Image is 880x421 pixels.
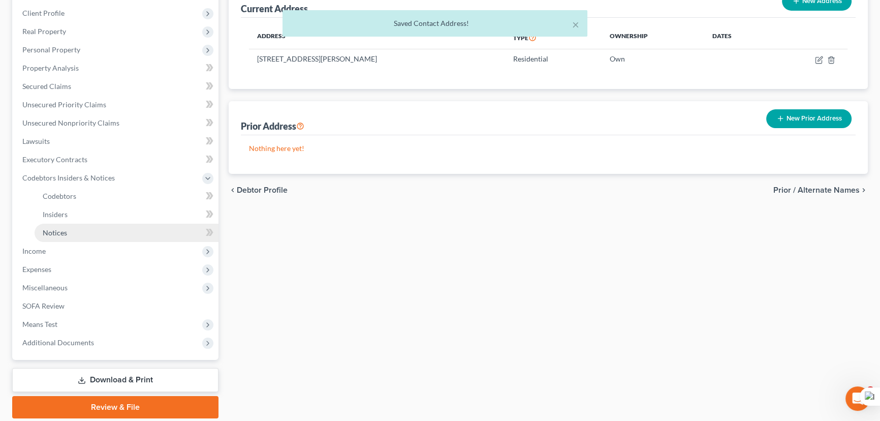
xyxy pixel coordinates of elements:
span: Additional Documents [22,338,94,347]
span: 3 [866,386,874,395]
span: Unsecured Nonpriority Claims [22,118,119,127]
span: Income [22,247,46,255]
a: Review & File [12,396,218,418]
div: Current Address [241,3,308,15]
a: Secured Claims [14,77,218,96]
iframe: Intercom live chat [845,386,870,411]
button: chevron_left Debtor Profile [229,186,288,194]
span: Lawsuits [22,137,50,145]
span: Debtor Profile [237,186,288,194]
span: Notices [43,228,67,237]
p: Nothing here yet! [249,143,847,154]
span: Prior / Alternate Names [773,186,860,194]
span: Executory Contracts [22,155,87,164]
div: Saved Contact Address! [291,18,579,28]
i: chevron_left [229,186,237,194]
td: [STREET_ADDRESS][PERSON_NAME] [249,49,505,69]
span: Miscellaneous [22,283,68,292]
span: SOFA Review [22,302,65,310]
a: Codebtors [35,187,218,205]
span: Means Test [22,320,57,328]
a: Unsecured Nonpriority Claims [14,114,218,132]
div: Prior Address [241,120,304,132]
span: Property Analysis [22,64,79,72]
span: Insiders [43,210,68,219]
td: Residential [505,49,602,69]
a: Lawsuits [14,132,218,151]
a: Notices [35,224,218,242]
a: SOFA Review [14,297,218,315]
span: Personal Property [22,45,80,54]
button: Prior / Alternate Names chevron_right [773,186,868,194]
button: New Prior Address [766,109,852,128]
span: Expenses [22,265,51,274]
td: Own [602,49,704,69]
i: chevron_right [860,186,868,194]
a: Insiders [35,205,218,224]
a: Download & Print [12,368,218,392]
a: Property Analysis [14,59,218,77]
span: Codebtors [43,192,76,200]
span: Secured Claims [22,82,71,91]
a: Unsecured Priority Claims [14,96,218,114]
button: × [572,18,579,31]
span: Codebtors Insiders & Notices [22,173,115,182]
span: Client Profile [22,9,65,17]
span: Unsecured Priority Claims [22,100,106,109]
a: Executory Contracts [14,151,218,169]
